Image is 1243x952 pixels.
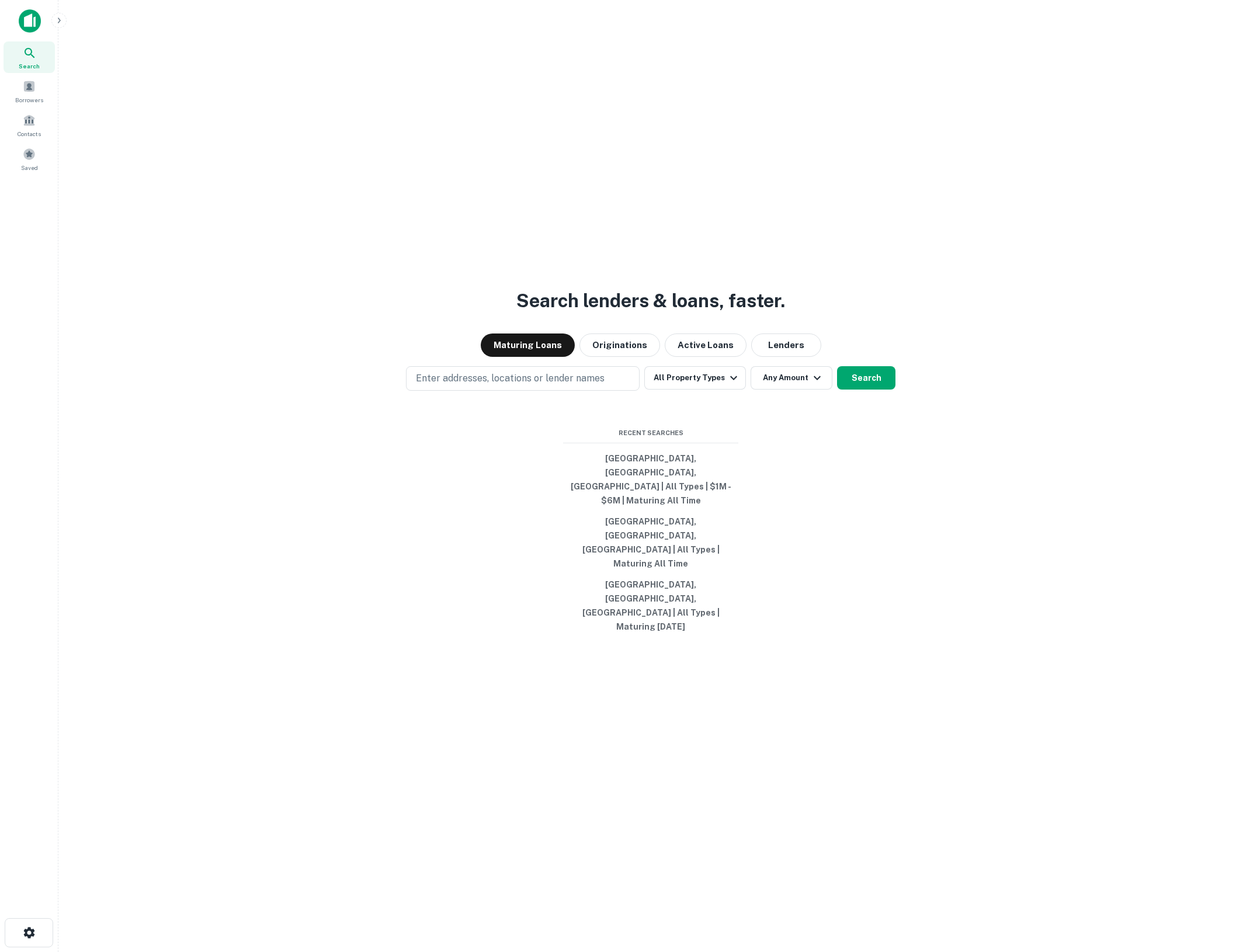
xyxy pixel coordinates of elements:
[644,366,746,390] button: All Property Types
[481,333,575,357] button: Maturing Loans
[416,371,605,385] p: Enter addresses, locations or lender names
[4,41,55,73] a: Search
[579,333,660,357] button: Originations
[4,143,55,175] a: Saved
[406,366,640,391] button: Enter addresses, locations or lender names
[665,333,747,357] button: Active Loans
[563,574,738,637] button: [GEOGRAPHIC_DATA], [GEOGRAPHIC_DATA], [GEOGRAPHIC_DATA] | All Types | Maturing [DATE]
[19,61,40,71] span: Search
[21,163,38,172] span: Saved
[563,428,738,438] span: Recent Searches
[4,75,55,107] a: Borrowers
[15,95,43,105] span: Borrowers
[19,9,41,33] img: capitalize-icon.png
[516,287,785,315] h3: Search lenders & loans, faster.
[4,109,55,141] a: Contacts
[18,129,41,138] span: Contacts
[751,366,832,390] button: Any Amount
[1185,859,1243,915] iframe: Chat Widget
[837,366,895,390] button: Search
[563,511,738,574] button: [GEOGRAPHIC_DATA], [GEOGRAPHIC_DATA], [GEOGRAPHIC_DATA] | All Types | Maturing All Time
[751,333,821,357] button: Lenders
[563,448,738,511] button: [GEOGRAPHIC_DATA], [GEOGRAPHIC_DATA], [GEOGRAPHIC_DATA] | All Types | $1M - $6M | Maturing All Time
